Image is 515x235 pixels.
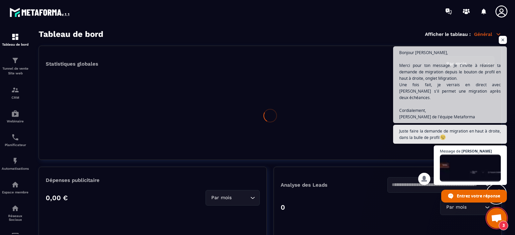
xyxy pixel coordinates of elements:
a: automationsautomationsAutomatisations [2,152,29,175]
span: Message de [440,149,460,153]
a: automationsautomationsWebinaire [2,104,29,128]
a: formationformationTunnel de vente Site web [2,51,29,81]
a: formationformationCRM [2,81,29,104]
a: social-networksocial-networkRéseaux Sociaux [2,199,29,227]
span: 3 [499,221,508,230]
input: Search for option [233,194,249,202]
p: 0 [281,203,285,211]
a: schedulerschedulerPlanificateur [2,128,29,152]
p: Tableau de bord [2,43,29,46]
img: logo [9,6,70,18]
p: Tunnel de vente Site web [2,66,29,76]
span: Par mois [445,204,468,211]
span: Entrez votre réponse [457,190,500,202]
img: formation [11,86,19,94]
a: formationformationTableau de bord [2,28,29,51]
input: Search for option [468,204,483,211]
span: [PERSON_NAME] [462,149,492,153]
p: CRM [2,96,29,99]
p: Espace membre [2,190,29,194]
img: automations [11,181,19,189]
div: Ouvrir le chat [487,208,507,228]
p: Statistiques globales [46,61,98,67]
p: Webinaire [2,119,29,123]
p: 0,00 € [46,194,68,202]
p: Planificateur [2,143,29,147]
img: formation [11,56,19,65]
input: Search for option [392,181,483,189]
span: Bonjour [PERSON_NAME], Merci pour ton message. Je t'invite à réaliser ta demande de migration dep... [399,49,501,120]
span: Par mois [210,194,233,202]
img: scheduler [11,133,19,141]
div: Search for option [387,177,494,193]
div: Search for option [206,190,260,206]
h3: Tableau de bord [39,29,103,39]
a: automationsautomationsEspace membre [2,175,29,199]
span: Juste faire la demande de migration en haut à droite, dans la bulle de profil [399,128,501,141]
p: Général [474,31,501,37]
img: formation [11,33,19,41]
p: Analyse des Leads [281,182,388,188]
p: Automatisations [2,167,29,170]
p: Réseaux Sociaux [2,214,29,221]
img: automations [11,110,19,118]
div: Search for option [440,199,494,215]
img: social-network [11,204,19,212]
img: automations [11,157,19,165]
p: Dépenses publicitaire [46,177,260,183]
p: Afficher le tableau : [425,31,471,37]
